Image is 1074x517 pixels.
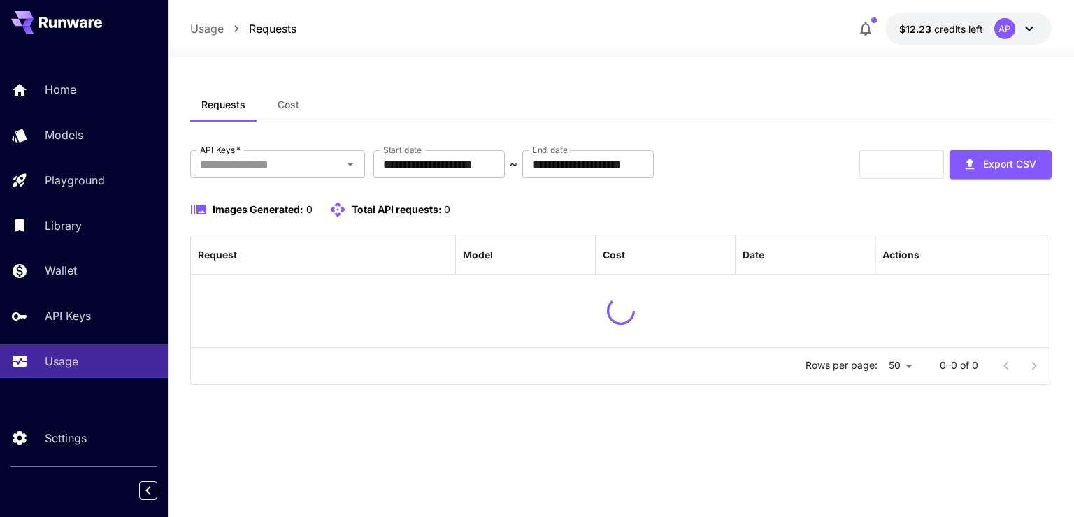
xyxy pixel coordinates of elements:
p: Models [45,126,83,143]
p: Rows per page: [805,358,878,372]
button: Export CSV [950,150,1052,179]
a: Requests [249,20,296,37]
button: Open [341,154,360,174]
p: API Keys [45,307,91,324]
span: credits left [934,23,983,35]
p: Usage [45,353,78,370]
div: Cost [603,249,625,261]
nav: breadcrumb [190,20,296,37]
p: ~ [510,156,517,173]
div: $12.23338 [899,22,983,36]
p: Wallet [45,262,77,279]
p: 0–0 of 0 [940,358,978,372]
span: 0 [444,203,450,215]
div: Collapse sidebar [150,478,168,503]
span: Requests [201,99,245,111]
div: Request [198,249,237,261]
p: Library [45,217,82,234]
label: End date [532,144,567,156]
span: 0 [306,203,313,215]
label: Start date [383,144,422,156]
div: Actions [882,249,919,261]
p: Home [45,81,76,98]
p: Playground [45,172,105,189]
span: Cost [278,99,299,111]
div: AP [994,18,1015,39]
span: Total API requests: [352,203,442,215]
div: Date [743,249,764,261]
p: Settings [45,430,87,446]
div: Model [463,249,493,261]
div: 50 [883,356,917,376]
label: API Keys [200,144,241,156]
a: Usage [190,20,224,37]
span: Images Generated: [213,203,303,215]
span: $12.23 [899,23,934,35]
button: Collapse sidebar [139,481,157,500]
button: $12.23338AP [885,13,1052,45]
